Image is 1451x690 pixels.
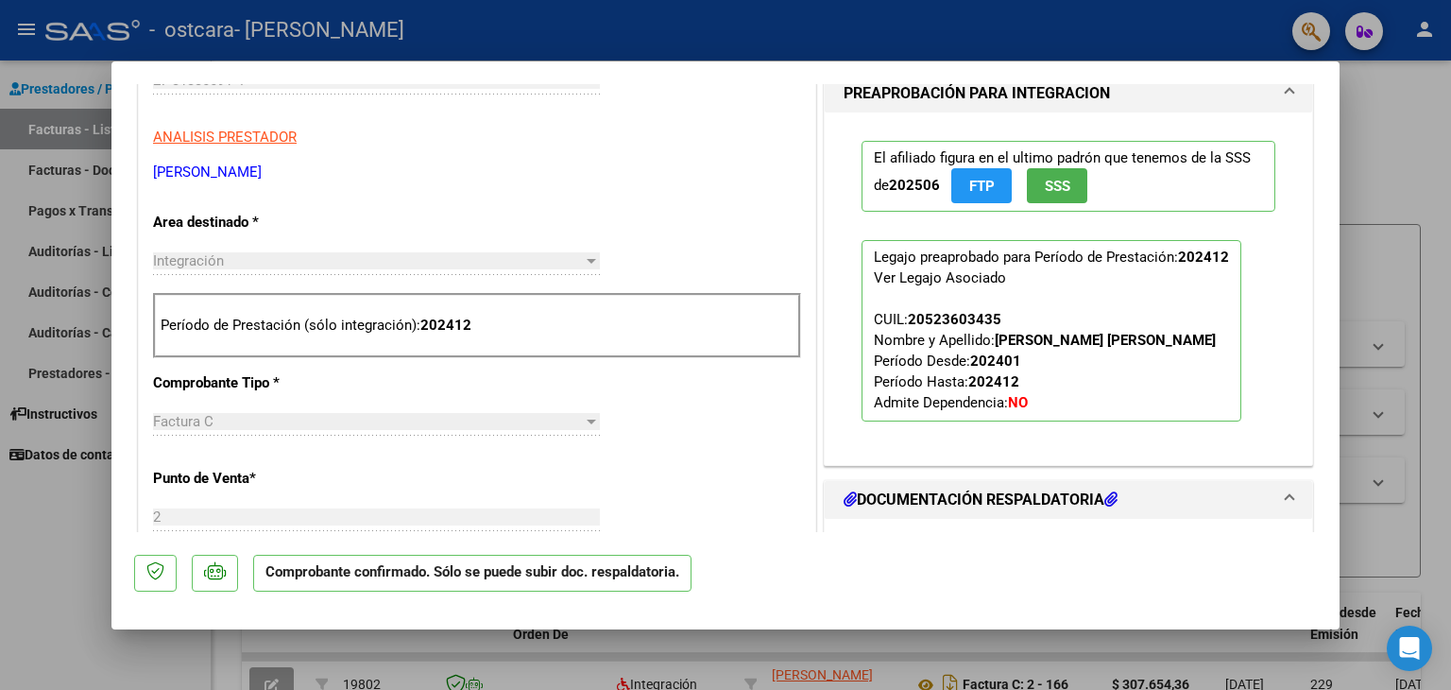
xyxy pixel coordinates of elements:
[1008,394,1028,411] strong: NO
[153,252,224,269] span: Integración
[951,168,1012,203] button: FTP
[161,315,794,336] p: Período de Prestación (sólo integración):
[153,372,348,394] p: Comprobante Tipo *
[969,178,995,195] span: FTP
[844,489,1118,511] h1: DOCUMENTACIÓN RESPALDATORIA
[874,267,1006,288] div: Ver Legajo Asociado
[1178,249,1229,266] strong: 202412
[874,311,1216,411] span: CUIL: Nombre y Apellido: Período Desde: Período Hasta: Admite Dependencia:
[995,332,1216,349] strong: [PERSON_NAME] [PERSON_NAME]
[862,141,1275,212] p: El afiliado figura en el ultimo padrón que tenemos de la SSS de
[862,240,1241,422] p: Legajo preaprobado para Período de Prestación:
[968,373,1019,390] strong: 202412
[153,129,297,146] span: ANALISIS PRESTADOR
[844,82,1110,105] h1: PREAPROBACIÓN PARA INTEGRACION
[153,212,348,233] p: Area destinado *
[1045,178,1070,195] span: SSS
[825,112,1312,465] div: PREAPROBACIÓN PARA INTEGRACION
[825,75,1312,112] mat-expansion-panel-header: PREAPROBACIÓN PARA INTEGRACION
[908,309,1001,330] div: 20523603435
[1387,626,1432,671] div: Open Intercom Messenger
[420,317,471,334] strong: 202412
[970,353,1021,370] strong: 202401
[153,162,801,183] p: [PERSON_NAME]
[825,481,1312,519] mat-expansion-panel-header: DOCUMENTACIÓN RESPALDATORIA
[153,413,213,430] span: Factura C
[1027,168,1087,203] button: SSS
[153,468,348,490] p: Punto de Venta
[253,555,691,592] p: Comprobante confirmado. Sólo se puede subir doc. respaldatoria.
[889,177,940,194] strong: 202506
